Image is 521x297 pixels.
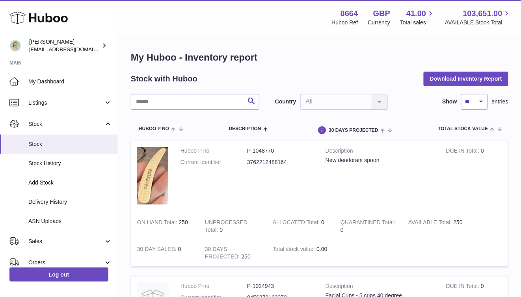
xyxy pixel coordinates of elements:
[28,99,104,107] span: Listings
[446,148,481,156] strong: DUE IN Total
[402,213,470,240] td: 250
[329,128,378,133] span: 30 DAYS PROJECTED
[28,218,112,225] span: ASN Uploads
[373,8,390,19] strong: GBP
[267,213,335,240] td: 0
[180,147,247,155] dt: Huboo P no
[28,120,104,128] span: Stock
[131,240,199,266] td: 0
[139,126,169,131] span: Huboo P no
[332,19,358,26] div: Huboo Ref
[438,126,488,131] span: Total stock value
[446,283,481,291] strong: DUE IN Total
[9,40,21,52] img: hello@thefacialcuppingexpert.com
[29,46,116,52] span: [EMAIL_ADDRESS][DOMAIN_NAME]
[29,38,100,53] div: [PERSON_NAME]
[199,240,267,266] td: 250
[326,157,434,164] div: New deodorant spoon
[28,78,112,85] span: My Dashboard
[492,98,508,105] span: entries
[445,8,512,26] a: 103,651.00 AVAILABLE Stock Total
[229,126,261,131] span: Description
[406,8,426,19] span: 41.00
[28,259,104,266] span: Orders
[199,213,267,240] td: 0
[440,141,508,213] td: 0
[28,238,104,245] span: Sales
[400,19,435,26] span: Total sales
[205,246,242,262] strong: 30 DAYS PROJECTED
[28,198,112,206] span: Delivery History
[28,160,112,167] span: Stock History
[247,282,314,290] dd: P-1024943
[400,8,435,26] a: 41.00 Total sales
[326,282,434,292] strong: Description
[131,51,508,64] h1: My Huboo - Inventory report
[445,19,512,26] span: AVAILABLE Stock Total
[341,227,344,233] span: 0
[137,219,179,227] strong: ON HAND Total
[341,219,395,227] strong: QUARANTINED Total
[137,147,169,205] img: product image
[463,8,502,19] span: 103,651.00
[247,159,314,166] dd: 3762212488164
[408,219,453,227] strong: AVAILABLE Total
[180,282,247,290] dt: Huboo P no
[341,8,358,19] strong: 8664
[316,246,327,252] span: 0.00
[9,267,108,282] a: Log out
[368,19,391,26] div: Currency
[180,159,247,166] dt: Current identifier
[137,246,178,254] strong: 30 DAY SALES
[131,74,197,84] h2: Stock with Huboo
[275,98,296,105] label: Country
[247,147,314,155] dd: P-1048770
[424,72,508,86] button: Download Inventory Report
[443,98,457,105] label: Show
[131,213,199,240] td: 250
[326,147,434,157] strong: Description
[205,219,247,235] strong: UNPROCESSED Total
[28,140,112,148] span: Stock
[273,246,316,254] strong: Total stock value
[28,179,112,186] span: Add Stock
[273,219,321,227] strong: ALLOCATED Total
